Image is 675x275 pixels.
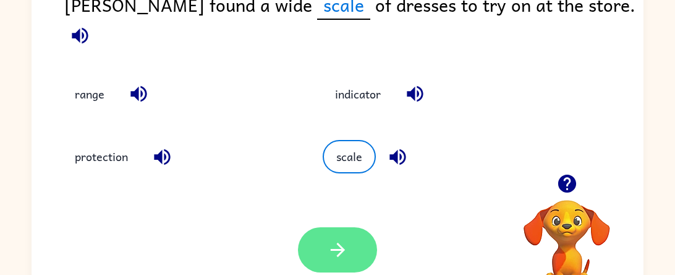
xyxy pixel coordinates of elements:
button: range [62,77,117,111]
button: scale [323,140,376,173]
button: protection [62,140,140,173]
button: indicator [323,77,393,111]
